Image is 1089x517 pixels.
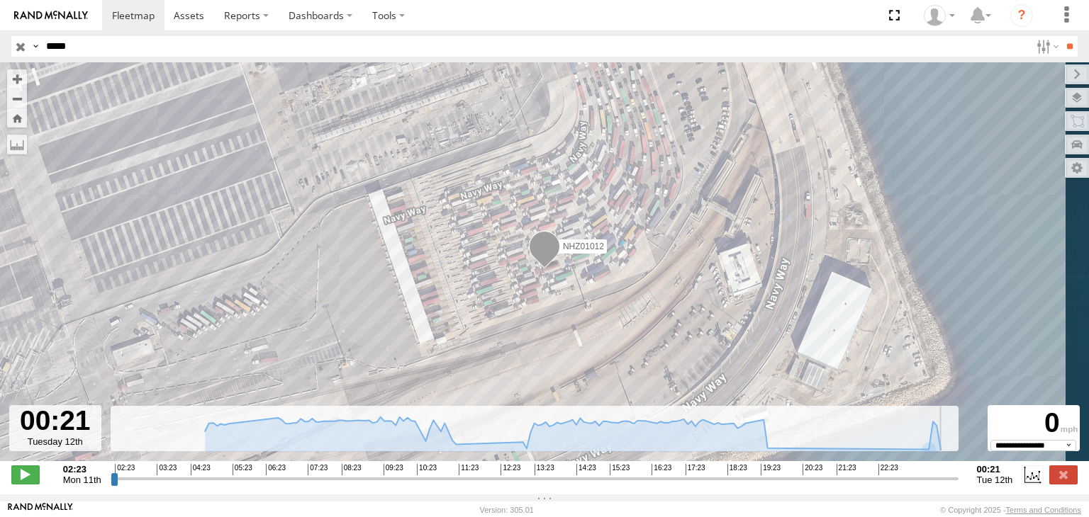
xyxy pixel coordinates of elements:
[384,464,403,475] span: 09:23
[191,464,211,475] span: 04:23
[8,503,73,517] a: Visit our Website
[919,5,960,26] div: Zulema McIntosch
[878,464,898,475] span: 22:23
[63,475,101,485] span: Mon 11th Aug 2025
[342,464,362,475] span: 08:23
[501,464,520,475] span: 12:23
[990,407,1078,439] div: 0
[837,464,856,475] span: 21:23
[1065,158,1089,178] label: Map Settings
[30,36,41,57] label: Search Query
[7,108,27,127] button: Zoom Home
[11,465,40,484] label: Play/Stop
[977,475,1013,485] span: Tue 12th Aug 2025
[940,506,1081,514] div: © Copyright 2025 -
[652,464,671,475] span: 16:23
[63,464,101,475] strong: 02:23
[7,135,27,154] label: Measure
[576,464,596,475] span: 14:23
[977,464,1013,475] strong: 00:21
[233,464,252,475] span: 05:23
[1049,465,1078,484] label: Close
[266,464,286,475] span: 06:23
[1006,506,1081,514] a: Terms and Conditions
[563,242,604,251] span: NHZ01012
[14,11,88,21] img: rand-logo.svg
[115,464,135,475] span: 02:23
[727,464,747,475] span: 18:23
[1031,36,1061,57] label: Search Filter Options
[535,464,554,475] span: 13:23
[610,464,630,475] span: 15:23
[480,506,534,514] div: Version: 305.01
[308,464,328,475] span: 07:23
[417,464,437,475] span: 10:23
[157,464,177,475] span: 03:23
[459,464,479,475] span: 11:23
[7,89,27,108] button: Zoom out
[1010,4,1033,27] i: ?
[7,69,27,89] button: Zoom in
[803,464,822,475] span: 20:23
[686,464,705,475] span: 17:23
[761,464,781,475] span: 19:23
